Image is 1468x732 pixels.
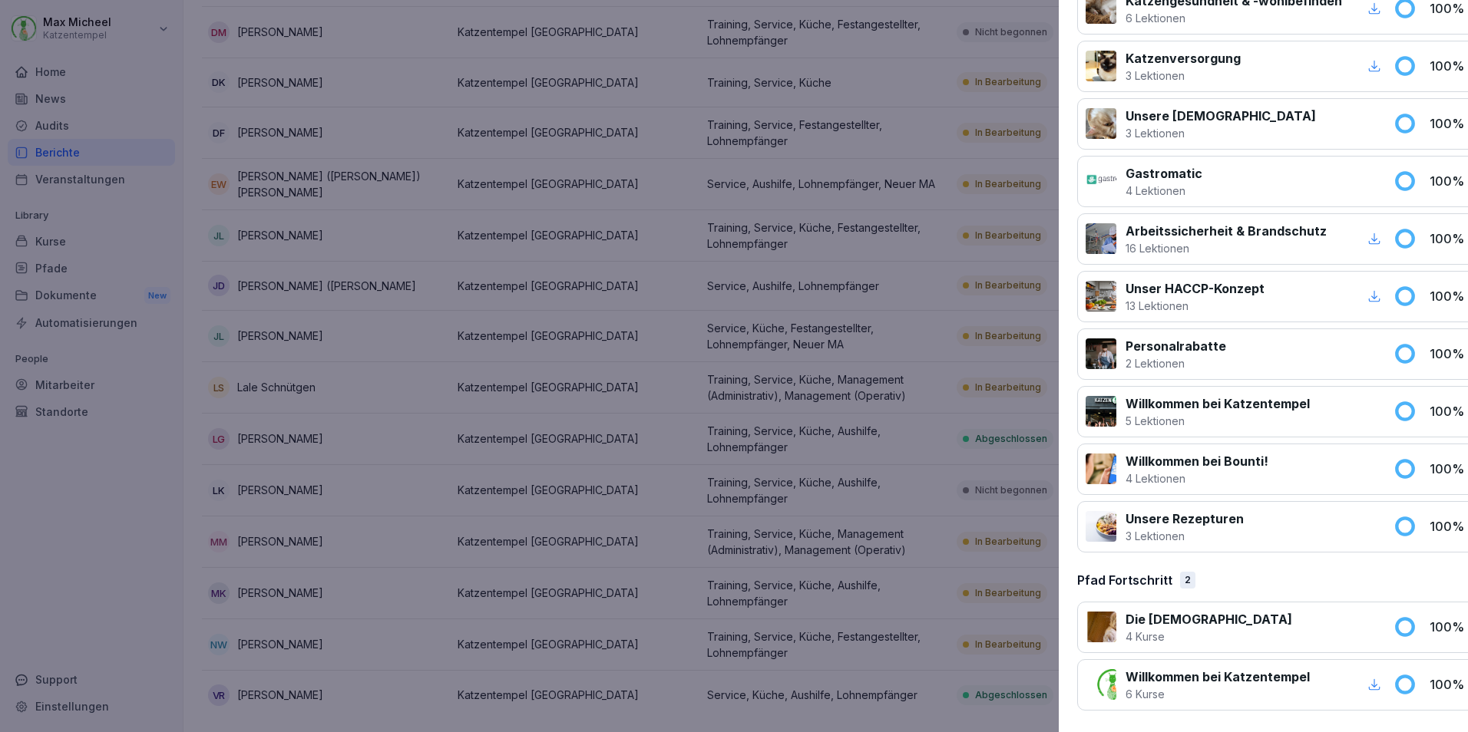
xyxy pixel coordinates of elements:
[1126,222,1327,240] p: Arbeitssicherheit & Brandschutz
[1430,402,1468,420] p: 100 %
[1430,460,1468,478] p: 100 %
[1126,509,1244,528] p: Unsere Rezepturen
[1126,528,1244,544] p: 3 Lektionen
[1430,675,1468,694] p: 100 %
[1126,125,1316,141] p: 3 Lektionen
[1126,240,1327,256] p: 16 Lektionen
[1430,287,1468,305] p: 100 %
[1126,183,1202,199] p: 4 Lektionen
[1126,394,1310,413] p: Willkommen bei Katzentempel
[1126,355,1226,371] p: 2 Lektionen
[1126,49,1241,68] p: Katzenversorgung
[1126,298,1265,314] p: 13 Lektionen
[1126,10,1342,26] p: 6 Lektionen
[1126,470,1268,486] p: 4 Lektionen
[1430,618,1468,636] p: 100 %
[1430,57,1468,75] p: 100 %
[1430,517,1468,536] p: 100 %
[1077,571,1172,589] p: Pfad Fortschritt
[1126,107,1316,125] p: Unsere [DEMOGRAPHIC_DATA]
[1126,164,1202,183] p: Gastromatic
[1430,114,1468,133] p: 100 %
[1430,172,1468,190] p: 100 %
[1180,572,1195,589] div: 2
[1126,279,1265,298] p: Unser HACCP-Konzept
[1126,452,1268,470] p: Willkommen bei Bounti!
[1126,628,1292,645] p: 4 Kurse
[1126,610,1292,628] p: Die [DEMOGRAPHIC_DATA]
[1126,68,1241,84] p: 3 Lektionen
[1126,337,1226,355] p: Personalrabatte
[1126,668,1310,686] p: Willkommen bei Katzentempel
[1126,413,1310,429] p: 5 Lektionen
[1430,345,1468,363] p: 100 %
[1430,229,1468,248] p: 100 %
[1126,686,1310,702] p: 6 Kurse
